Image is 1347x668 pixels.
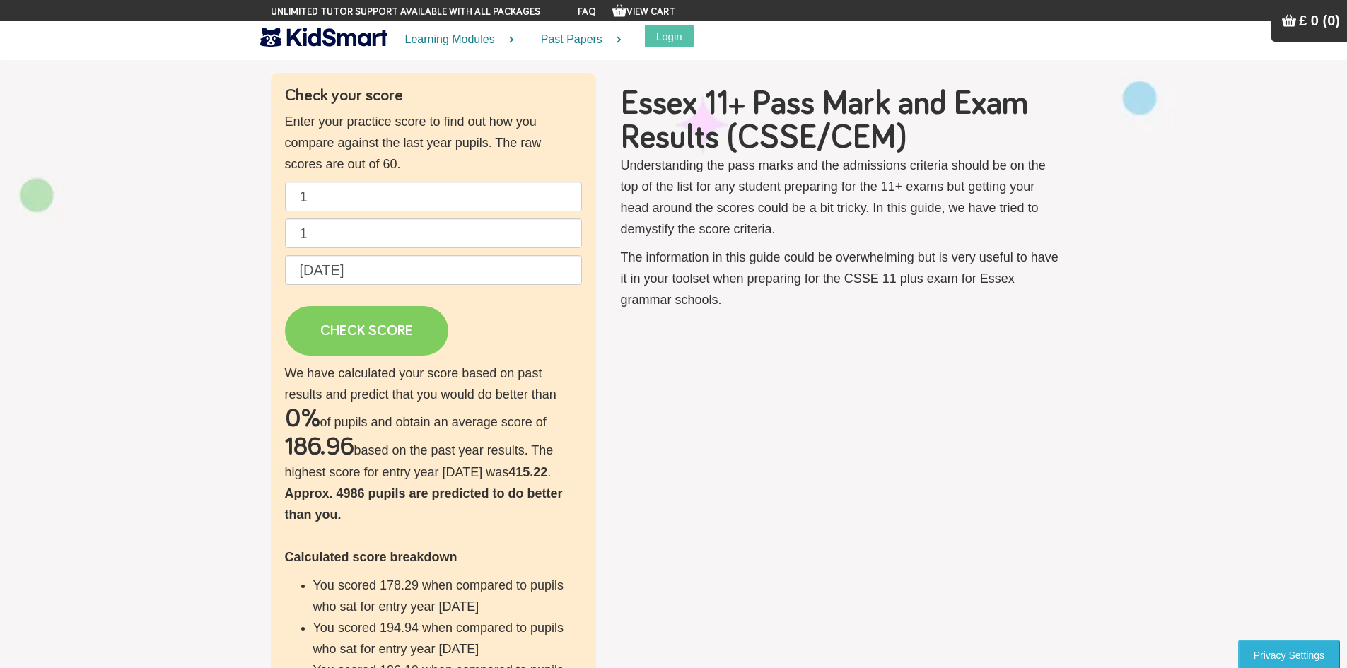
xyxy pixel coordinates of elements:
[285,405,320,433] h2: 0%
[1299,13,1340,28] span: £ 0 (0)
[621,247,1063,310] p: The information in this guide could be overwhelming but is very useful to have it in your toolset...
[621,155,1063,240] p: Understanding the pass marks and the admissions criteria should be on the top of the list for any...
[285,550,457,564] b: Calculated score breakdown
[612,7,675,17] a: View Cart
[387,21,523,59] a: Learning Modules
[285,218,582,248] input: Maths raw score
[645,25,694,47] button: Login
[285,111,582,175] p: Enter your practice score to find out how you compare against the last year pupils. The raw score...
[508,465,547,479] b: 415.22
[285,433,354,462] h2: 186.96
[285,486,563,522] b: Approx. 4986 pupils are predicted to do better than you.
[313,575,582,617] li: You scored 178.29 when compared to pupils who sat for entry year [DATE]
[285,255,582,285] input: Date of birth (d/m/y) e.g. 27/12/2007
[285,87,582,104] h4: Check your score
[578,7,596,17] a: FAQ
[523,21,631,59] a: Past Papers
[271,5,540,19] span: Unlimited tutor support available with all packages
[612,4,626,18] img: Your items in the shopping basket
[1282,13,1296,28] img: Your items in the shopping basket
[285,306,448,356] a: CHECK SCORE
[260,25,387,49] img: KidSmart logo
[313,617,582,660] li: You scored 194.94 when compared to pupils who sat for entry year [DATE]
[621,87,1063,155] h1: Essex 11+ Pass Mark and Exam Results (CSSE/CEM)
[285,182,582,211] input: English raw score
